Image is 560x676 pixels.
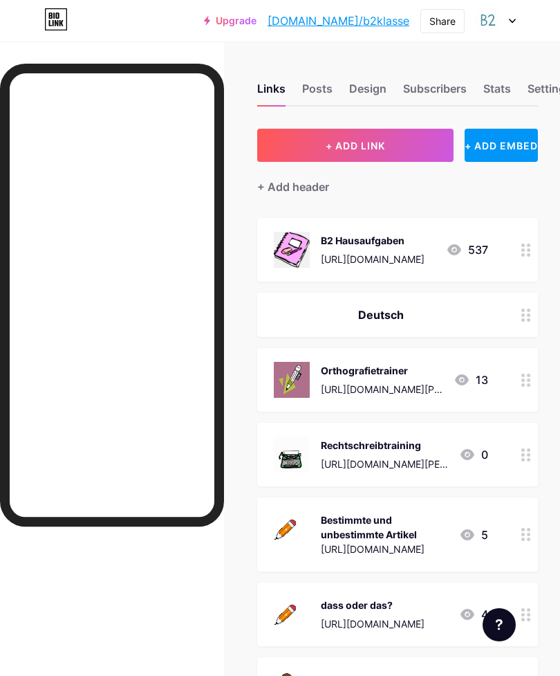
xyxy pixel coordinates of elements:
[446,241,488,258] div: 537
[257,129,454,162] button: + ADD LINK
[321,233,424,248] div: B2 Hausaufgaben
[321,457,448,471] div: [URL][DOMAIN_NAME][PERSON_NAME]
[257,80,286,105] div: Links
[274,511,310,547] img: Bestimmte und unbestimmte Artikel
[321,438,448,453] div: Rechtschreibtraining
[204,15,256,26] a: Upgrade
[321,252,424,266] div: [URL][DOMAIN_NAME]
[349,80,386,105] div: Design
[274,596,310,632] img: dass oder das?
[274,437,310,473] img: Rechtschreibtraining
[274,232,310,268] img: B2 Hausaufgaben
[321,542,448,556] div: [URL][DOMAIN_NAME]
[403,80,467,105] div: Subscribers
[459,606,488,623] div: 4
[321,598,424,612] div: dass oder das?
[465,129,538,162] div: + ADD EMBED
[483,80,511,105] div: Stats
[257,179,329,195] div: + Add header
[454,372,488,388] div: 13
[429,14,456,28] div: Share
[459,446,488,463] div: 0
[274,362,310,398] img: Orthografietrainer
[321,382,442,396] div: [URL][DOMAIN_NAME][PERSON_NAME]
[268,12,409,29] a: [DOMAIN_NAME]/b2klasse
[321,513,448,542] div: Bestimmte und unbestimmte Artikel
[302,80,333,105] div: Posts
[274,307,488,323] div: Deutsch
[321,616,424,631] div: [URL][DOMAIN_NAME]
[326,140,385,152] span: + ADD LINK
[459,527,488,543] div: 5
[475,8,501,34] img: b2klasse
[321,363,442,378] div: Orthografietrainer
